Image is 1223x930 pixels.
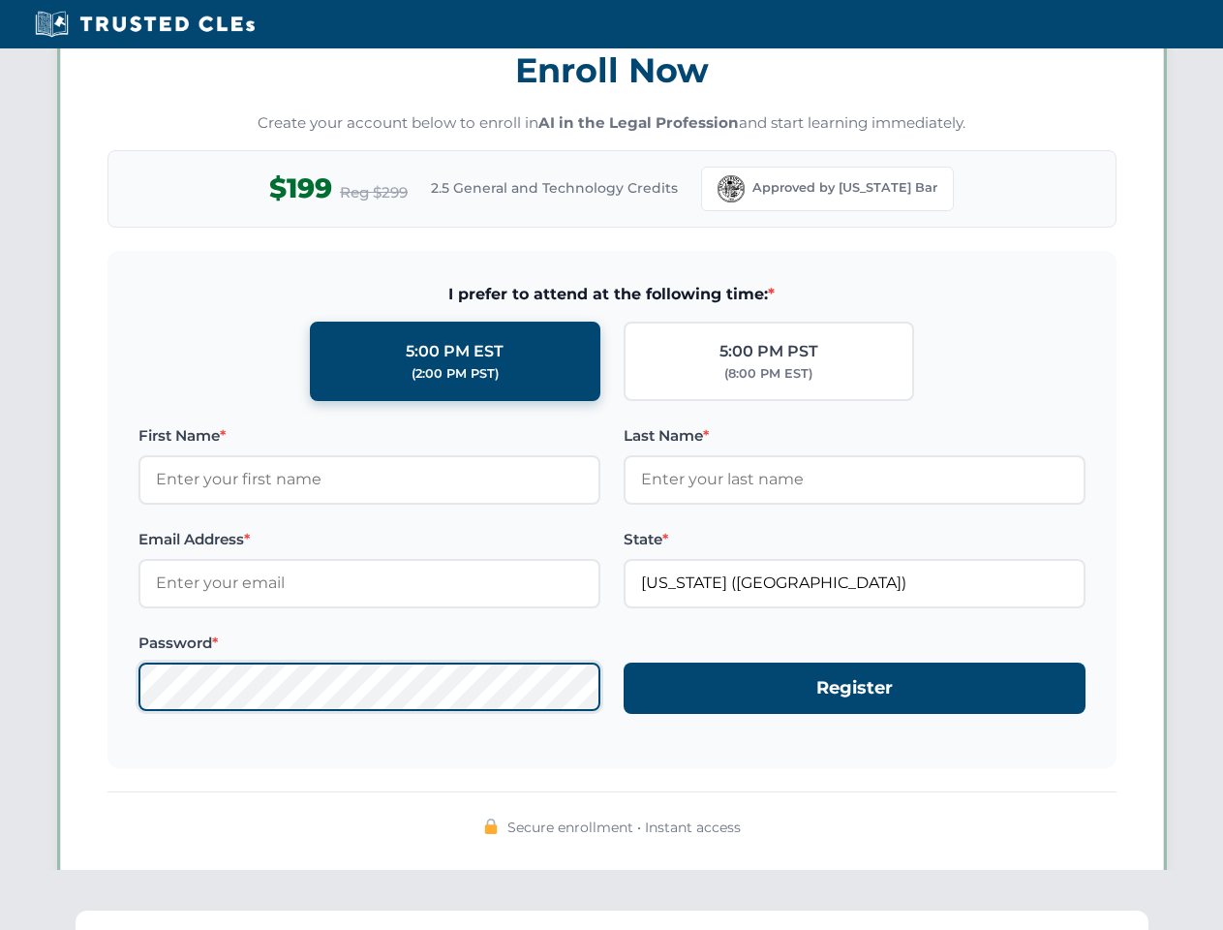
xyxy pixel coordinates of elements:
[138,632,600,655] label: Password
[624,663,1085,714] button: Register
[138,455,600,504] input: Enter your first name
[624,455,1085,504] input: Enter your last name
[406,339,504,364] div: 5:00 PM EST
[483,819,499,834] img: 🔒
[719,339,818,364] div: 5:00 PM PST
[412,364,499,384] div: (2:00 PM PST)
[138,559,600,607] input: Enter your email
[507,817,741,838] span: Secure enrollment • Instant access
[718,175,745,202] img: Florida Bar
[724,364,812,384] div: (8:00 PM EST)
[624,424,1085,448] label: Last Name
[538,113,739,132] strong: AI in the Legal Profession
[340,181,408,204] span: Reg $299
[431,177,678,199] span: 2.5 General and Technology Credits
[138,528,600,551] label: Email Address
[624,528,1085,551] label: State
[752,178,937,198] span: Approved by [US_STATE] Bar
[138,424,600,448] label: First Name
[138,282,1085,307] span: I prefer to attend at the following time:
[29,10,260,39] img: Trusted CLEs
[624,559,1085,607] input: Florida (FL)
[107,40,1116,101] h3: Enroll Now
[107,112,1116,135] p: Create your account below to enroll in and start learning immediately.
[269,167,332,210] span: $199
